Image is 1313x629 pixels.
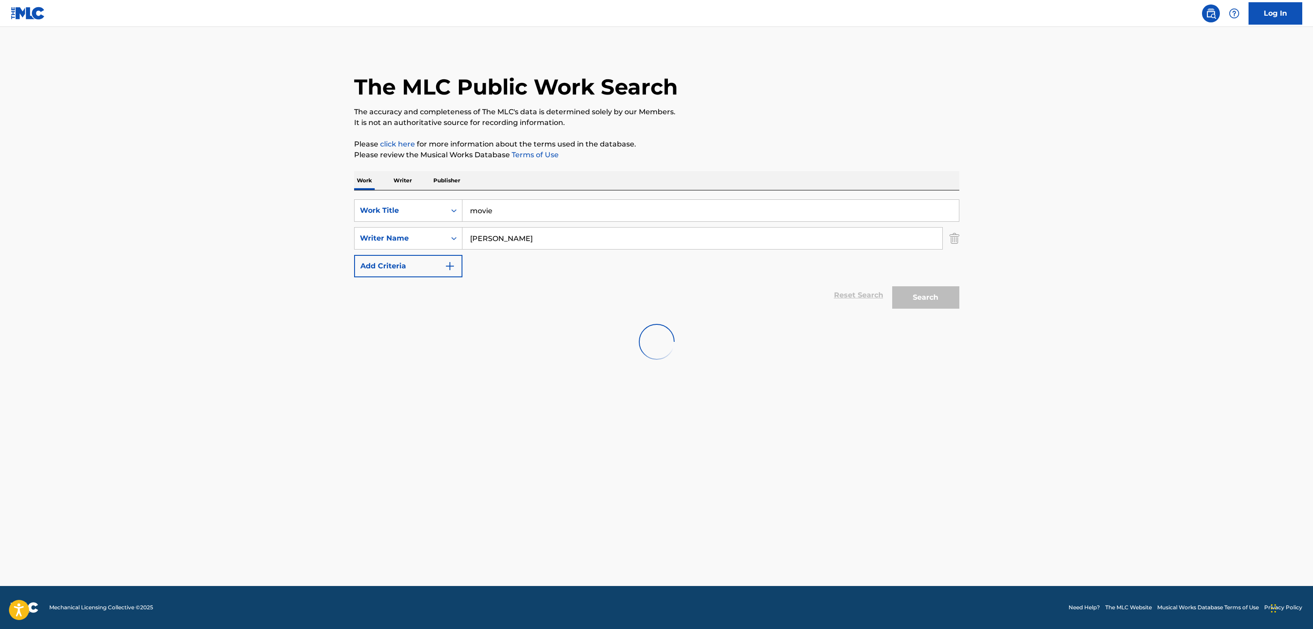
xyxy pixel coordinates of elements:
[380,140,415,148] a: click here
[1271,595,1276,622] div: Drag
[1268,586,1313,629] iframe: Chat Widget
[354,73,678,100] h1: The MLC Public Work Search
[431,171,463,190] p: Publisher
[354,171,375,190] p: Work
[49,603,153,612] span: Mechanical Licensing Collective © 2025
[360,233,441,244] div: Writer Name
[11,602,38,613] img: logo
[11,7,45,20] img: MLC Logo
[510,151,559,159] a: Terms of Use
[445,261,455,271] img: 9d2ae6d4665cec9f34b9.svg
[354,199,959,313] form: Search Form
[354,150,959,160] p: Please review the Musical Works Database
[354,117,959,128] p: It is not an authoritative source for recording information.
[354,107,959,117] p: The accuracy and completeness of The MLC's data is determined solely by our Members.
[949,227,959,250] img: Delete Criterion
[1202,4,1220,22] a: Public Search
[354,255,462,277] button: Add Criteria
[1249,2,1302,25] a: Log In
[1157,603,1259,612] a: Musical Works Database Terms of Use
[1069,603,1100,612] a: Need Help?
[354,139,959,150] p: Please for more information about the terms used in the database.
[1264,603,1302,612] a: Privacy Policy
[1206,8,1216,19] img: search
[639,324,675,360] img: preloader
[1229,8,1240,19] img: help
[360,205,441,216] div: Work Title
[1225,4,1243,22] div: Help
[391,171,415,190] p: Writer
[1105,603,1152,612] a: The MLC Website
